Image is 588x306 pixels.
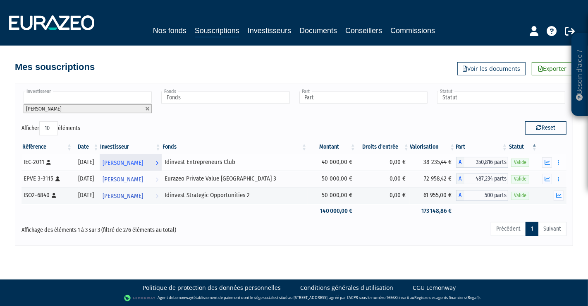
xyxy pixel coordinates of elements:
img: 1732889491-logotype_eurazeo_blanc_rvb.png [9,15,94,30]
i: [Français] Personne physique [46,160,51,165]
div: [DATE] [76,158,96,166]
div: [DATE] [76,174,96,183]
div: Eurazeo Private Value [GEOGRAPHIC_DATA] 3 [165,174,305,183]
th: Montant: activer pour trier la colonne par ordre croissant [308,140,356,154]
a: Conditions générales d'utilisation [300,284,393,292]
div: EPVE 3-3115 [24,174,70,183]
div: Affichage des éléments 1 à 3 sur 3 (filtré de 276 éléments au total) [22,221,241,234]
i: [Français] Personne physique [55,176,60,181]
button: Reset [525,121,566,135]
i: [Français] Personne physique [52,193,56,198]
a: Exporter [532,62,573,75]
th: Date: activer pour trier la colonne par ordre croissant [73,140,99,154]
span: 350,816 parts [464,157,509,168]
div: [DATE] [76,191,96,200]
th: Référence : activer pour trier la colonne par ordre croissant [22,140,73,154]
span: [PERSON_NAME] [103,155,143,171]
span: [PERSON_NAME] [103,188,143,204]
span: A [456,157,464,168]
div: ISO2-6840 [24,191,70,200]
a: Investisseurs [248,25,291,36]
th: Part: activer pour trier la colonne par ordre croissant [456,140,509,154]
td: 40 000,00 € [308,154,356,171]
a: [PERSON_NAME] [100,154,162,171]
th: Statut : activer pour trier la colonne par ordre d&eacute;croissant [508,140,538,154]
a: Commissions [390,25,435,36]
span: Valide [511,192,529,200]
a: Voir les documents [457,62,526,75]
div: A - Idinvest Strategic Opportunities 2 [456,190,509,201]
i: Voir l'investisseur [155,172,158,187]
div: Idinvest Strategic Opportunities 2 [165,191,305,200]
span: [PERSON_NAME] [26,106,62,112]
td: 0,00 € [356,154,410,171]
i: Voir l'investisseur [155,155,158,171]
td: 50 000,00 € [308,187,356,204]
img: logo-lemonway.png [124,294,156,302]
a: [PERSON_NAME] [100,171,162,187]
td: 38 235,44 € [410,154,456,171]
span: A [456,190,464,201]
h4: Mes souscriptions [15,62,95,72]
th: Droits d'entrée: activer pour trier la colonne par ordre croissant [356,140,410,154]
a: CGU Lemonway [413,284,456,292]
select: Afficheréléments [39,121,58,135]
div: Idinvest Entrepreneurs Club [165,158,305,166]
span: [PERSON_NAME] [103,172,143,187]
div: A - Idinvest Entrepreneurs Club [456,157,509,168]
td: 72 958,42 € [410,171,456,187]
a: Politique de protection des données personnelles [143,284,281,292]
a: Documents [299,25,337,36]
div: - Agent de (établissement de paiement dont le siège social est situé au [STREET_ADDRESS], agréé p... [8,294,580,302]
a: Registre des agents financiers (Regafi) [414,295,480,300]
span: A [456,173,464,184]
td: 173 148,86 € [410,204,456,218]
td: 140 000,00 € [308,204,356,218]
th: Investisseur: activer pour trier la colonne par ordre croissant [100,140,162,154]
a: Conseillers [345,25,382,36]
a: Nos fonds [153,25,186,36]
i: Voir l'investisseur [155,188,158,204]
a: 1 [526,222,538,236]
td: 0,00 € [356,187,410,204]
td: 61 955,00 € [410,187,456,204]
span: Valide [511,175,529,183]
span: Valide [511,159,529,166]
label: Afficher éléments [22,121,80,135]
p: Besoin d'aide ? [575,38,585,112]
th: Valorisation: activer pour trier la colonne par ordre croissant [410,140,456,154]
span: 500 parts [464,190,509,201]
a: [PERSON_NAME] [100,187,162,204]
a: Lemonway [173,295,192,300]
td: 50 000,00 € [308,171,356,187]
a: Souscriptions [195,25,239,38]
div: A - Eurazeo Private Value Europe 3 [456,173,509,184]
span: 487,234 parts [464,173,509,184]
td: 0,00 € [356,171,410,187]
th: Fonds: activer pour trier la colonne par ordre croissant [162,140,308,154]
div: IEC-2011 [24,158,70,166]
